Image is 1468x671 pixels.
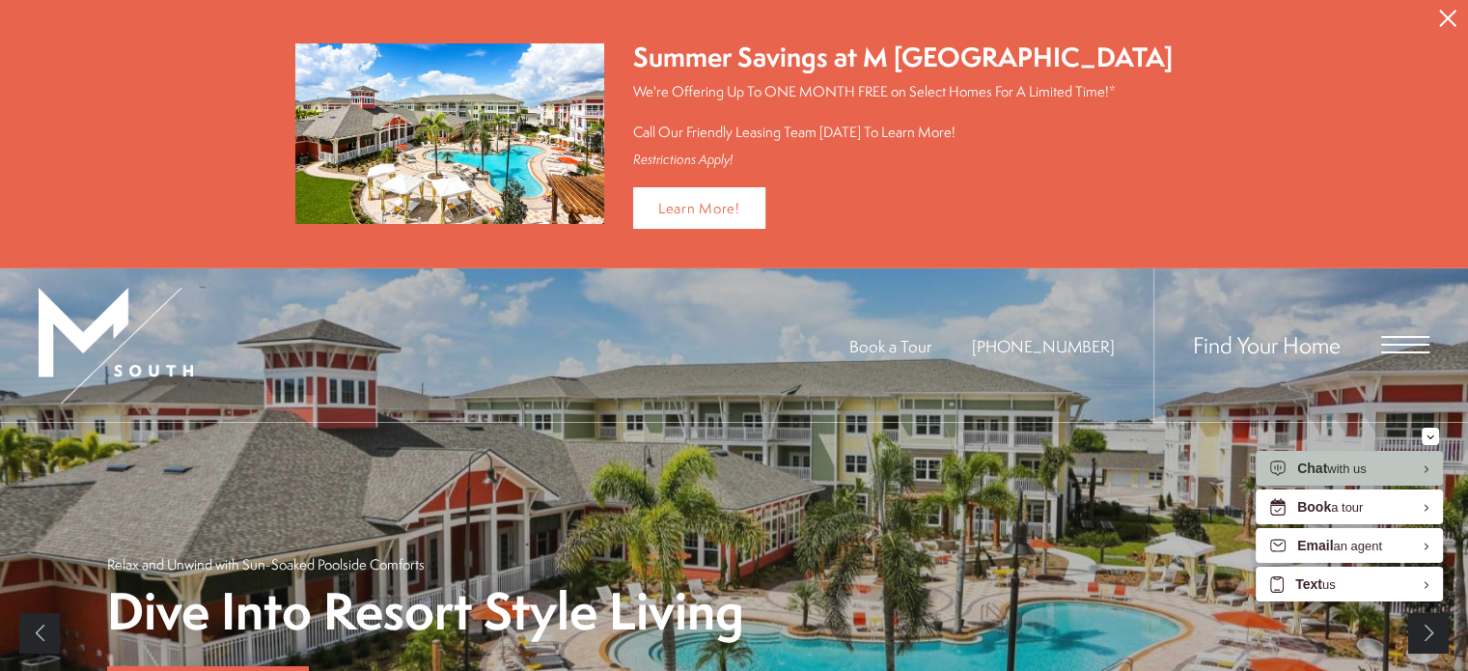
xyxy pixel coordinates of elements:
[849,335,931,357] a: Book a Tour
[972,335,1115,357] a: Call Us at 813-570-8014
[633,152,1173,168] div: Restrictions Apply!
[633,187,765,229] a: Learn More!
[107,554,425,574] p: Relax and Unwind with Sun-Soaked Poolside Comforts
[295,43,604,224] img: Summer Savings at M South Apartments
[39,288,193,404] img: MSouth
[972,335,1115,357] span: [PHONE_NUMBER]
[1381,336,1429,353] button: Open Menu
[633,81,1173,142] p: We're Offering Up To ONE MONTH FREE on Select Homes For A Limited Time!* Call Our Friendly Leasin...
[1408,613,1449,654] a: Next
[1193,329,1341,360] a: Find Your Home
[107,584,744,639] p: Dive Into Resort Style Living
[633,39,1173,76] div: Summer Savings at M [GEOGRAPHIC_DATA]
[19,613,60,654] a: Previous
